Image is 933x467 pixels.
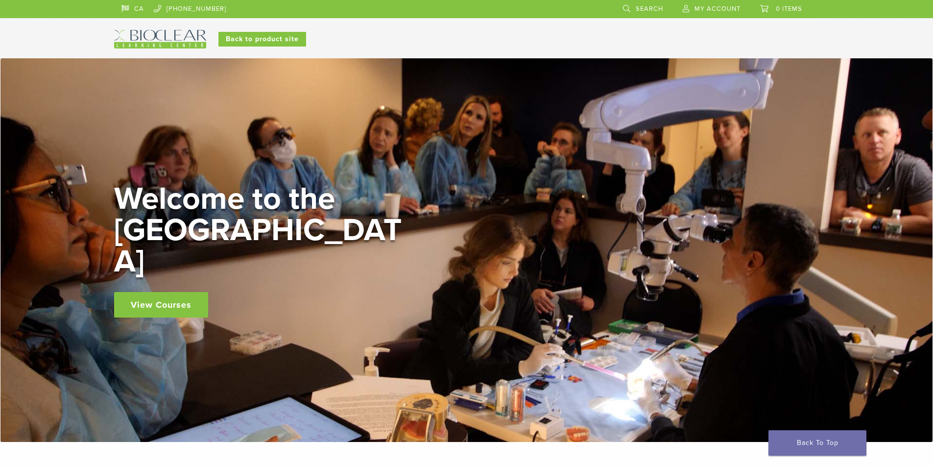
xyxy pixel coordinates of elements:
[768,430,866,456] a: Back To Top
[218,32,306,47] a: Back to product site
[114,30,206,49] img: Bioclear
[636,5,663,13] span: Search
[694,5,741,13] span: My Account
[114,183,408,277] h2: Welcome to the [GEOGRAPHIC_DATA]
[776,5,802,13] span: 0 items
[114,292,208,318] a: View Courses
